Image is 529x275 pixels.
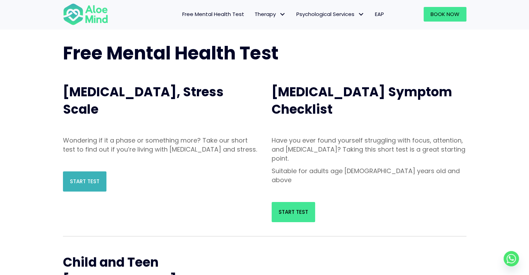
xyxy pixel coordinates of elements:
[370,7,389,22] a: EAP
[63,136,258,154] p: Wondering if it a phase or something more? Take our short test to find out if you’re living with ...
[504,251,519,266] a: Whatsapp
[63,171,106,192] a: Start Test
[278,9,288,19] span: Therapy: submenu
[291,7,370,22] a: Psychological ServicesPsychological Services: submenu
[431,10,459,18] span: Book Now
[63,40,279,66] span: Free Mental Health Test
[177,7,249,22] a: Free Mental Health Test
[63,3,108,26] img: Aloe mind Logo
[279,208,308,216] span: Start Test
[272,202,315,222] a: Start Test
[255,10,286,18] span: Therapy
[182,10,244,18] span: Free Mental Health Test
[272,167,466,185] p: Suitable for adults age [DEMOGRAPHIC_DATA] years old and above
[249,7,291,22] a: TherapyTherapy: submenu
[272,83,452,118] span: [MEDICAL_DATA] Symptom Checklist
[117,7,389,22] nav: Menu
[296,10,364,18] span: Psychological Services
[272,136,466,163] p: Have you ever found yourself struggling with focus, attention, and [MEDICAL_DATA]? Taking this sh...
[63,83,224,118] span: [MEDICAL_DATA], Stress Scale
[356,9,366,19] span: Psychological Services: submenu
[70,178,99,185] span: Start Test
[375,10,384,18] span: EAP
[424,7,466,22] a: Book Now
